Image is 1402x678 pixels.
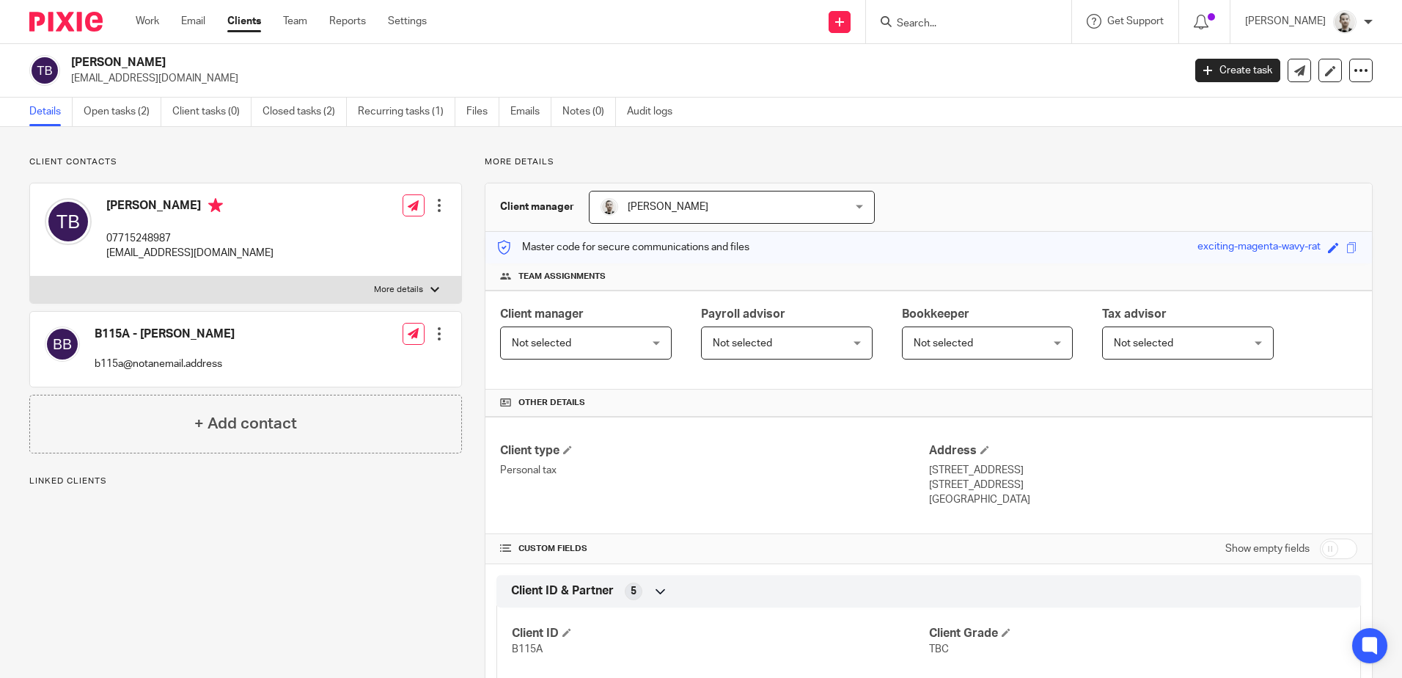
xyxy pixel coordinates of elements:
[512,644,543,655] span: B115A
[181,14,205,29] a: Email
[388,14,427,29] a: Settings
[902,308,969,320] span: Bookkeeper
[510,98,551,126] a: Emails
[929,478,1357,492] p: [STREET_ADDRESS]
[518,271,606,282] span: Team assignments
[208,198,223,213] i: Primary
[84,98,161,126] a: Open tasks (2)
[500,308,584,320] span: Client manager
[500,543,928,555] h4: CUSTOM FIELDS
[71,55,953,70] h2: [PERSON_NAME]
[929,443,1357,459] h4: Address
[511,583,614,599] span: Client ID & Partner
[929,492,1357,507] p: [GEOGRAPHIC_DATA]
[627,98,683,126] a: Audit logs
[263,98,347,126] a: Closed tasks (2)
[329,14,366,29] a: Reports
[1114,338,1173,349] span: Not selected
[628,202,708,212] span: [PERSON_NAME]
[929,463,1357,478] p: [STREET_ADDRESS]
[29,55,60,86] img: svg%3E
[914,338,973,349] span: Not selected
[283,14,307,29] a: Team
[895,18,1027,31] input: Search
[485,156,1373,168] p: More details
[500,463,928,478] p: Personal tax
[929,644,949,655] span: TBC
[29,475,462,487] p: Linked clients
[1333,10,1357,34] img: PS.png
[374,284,423,296] p: More details
[358,98,455,126] a: Recurring tasks (1)
[45,198,92,245] img: svg%3E
[929,626,1346,641] h4: Client Grade
[1225,542,1310,556] label: Show empty fields
[227,14,261,29] a: Clients
[106,198,274,216] h4: [PERSON_NAME]
[518,397,585,409] span: Other details
[71,71,1173,86] p: [EMAIL_ADDRESS][DOMAIN_NAME]
[1107,16,1164,26] span: Get Support
[106,231,274,246] p: 07715248987
[1195,59,1280,82] a: Create task
[701,308,785,320] span: Payroll advisor
[500,443,928,459] h4: Client type
[136,14,159,29] a: Work
[466,98,499,126] a: Files
[713,338,772,349] span: Not selected
[172,98,252,126] a: Client tasks (0)
[95,327,235,342] h4: B115A - [PERSON_NAME]
[512,626,928,641] h4: Client ID
[29,156,462,168] p: Client contacts
[1102,308,1167,320] span: Tax advisor
[496,240,749,255] p: Master code for secure communications and files
[106,246,274,260] p: [EMAIL_ADDRESS][DOMAIN_NAME]
[631,584,636,599] span: 5
[1197,239,1321,256] div: exciting-magenta-wavy-rat
[29,98,73,126] a: Details
[1245,14,1326,29] p: [PERSON_NAME]
[95,357,235,371] p: b115a@notanemail.address
[194,412,297,435] h4: + Add contact
[500,200,574,214] h3: Client manager
[601,198,618,216] img: PS.png
[29,12,103,32] img: Pixie
[45,327,80,362] img: svg%3E
[512,338,571,349] span: Not selected
[562,98,616,126] a: Notes (0)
